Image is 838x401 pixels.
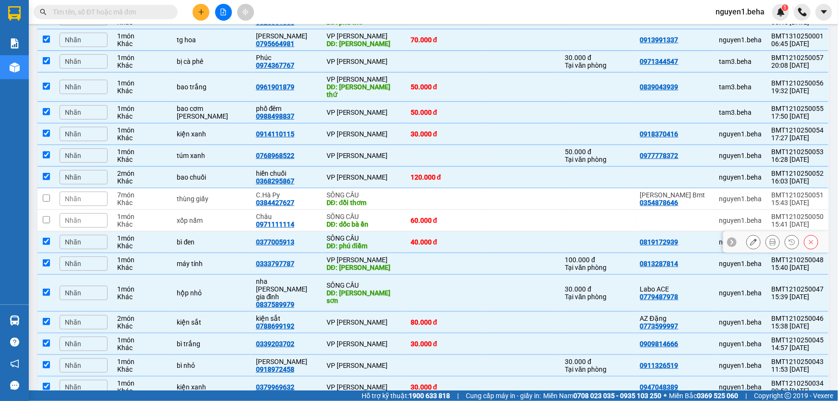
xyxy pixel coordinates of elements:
[565,358,631,365] div: 30.000 đ
[327,289,401,304] div: DĐ: Triều sơn
[256,152,294,159] div: 0768968522
[771,61,824,69] div: 20:08 [DATE]
[327,281,401,289] div: SÔNG CẦU
[215,4,232,21] button: file-add
[256,199,294,207] div: 0384427627
[177,152,246,159] div: túm xanh
[117,242,168,250] div: Khác
[771,32,824,40] div: BMT1310250001
[782,4,789,11] sup: 1
[177,238,246,246] div: bì đen
[256,191,317,199] div: C.Hà Py
[565,293,631,301] div: Tại văn phòng
[327,40,401,48] div: DĐ: cầu tổng
[466,390,541,401] span: Cung cấp máy in - giấy in:
[10,62,20,73] img: warehouse-icon
[771,148,824,156] div: BMT1210250053
[820,8,828,16] span: caret-down
[640,383,679,391] div: 0947048389
[177,362,246,369] div: bì nhỏ
[177,318,246,326] div: kiện sắt
[771,379,824,387] div: BMT1210250034
[411,238,478,246] div: 40.000 đ
[177,217,246,224] div: xốp nấm
[117,105,168,112] div: 1 món
[256,315,317,322] div: kiện sắt
[327,191,401,199] div: SÔNG CẦU
[771,220,824,228] div: 15:41 [DATE]
[117,285,168,293] div: 1 món
[411,109,478,116] div: 50.000 đ
[327,264,401,271] div: DĐ: ealy
[256,54,317,61] div: Phúc
[565,256,631,264] div: 100.000 đ
[65,362,81,369] span: Nhãn
[565,156,631,163] div: Tại văn phòng
[411,383,478,391] div: 30.000 đ
[411,173,478,181] div: 120.000 đ
[242,9,249,15] span: aim
[771,87,824,95] div: 19:32 [DATE]
[719,130,762,138] div: nguyen1.beha
[10,38,20,49] img: solution-icon
[640,340,679,348] div: 0909814666
[771,285,824,293] div: BMT1210250047
[708,6,772,18] span: nguyen1.beha
[327,152,401,159] div: VP [PERSON_NAME]
[177,83,246,91] div: bao trắng
[177,340,246,348] div: bì trắng
[256,340,294,348] div: 0339203702
[719,289,762,297] div: nguyen1.beha
[117,264,168,271] div: Khác
[65,260,81,267] span: Nhãn
[117,379,168,387] div: 1 món
[771,365,824,373] div: 11:53 [DATE]
[411,36,478,44] div: 70.000 đ
[543,390,661,401] span: Miền Nam
[117,344,168,352] div: Khác
[771,170,824,177] div: BMT1210250052
[771,177,824,185] div: 16:03 [DATE]
[411,130,478,138] div: 30.000 đ
[411,83,478,91] div: 50.000 đ
[327,213,401,220] div: SÔNG CẦU
[771,126,824,134] div: BMT1210250054
[65,58,81,65] span: Nhãn
[327,173,401,181] div: VP [PERSON_NAME]
[65,238,81,246] span: Nhãn
[771,264,824,271] div: 15:40 [DATE]
[640,260,679,267] div: 0813287814
[777,8,785,16] img: icon-new-feature
[117,156,168,163] div: Khác
[640,315,709,322] div: AZ Đặng
[177,289,246,297] div: hộp nhỏ
[117,336,168,344] div: 1 món
[573,392,661,400] strong: 0708 023 035 - 0935 103 250
[411,318,478,326] div: 80.000 đ
[256,61,294,69] div: 0974367767
[256,383,294,391] div: 0379969632
[327,383,401,391] div: VP [PERSON_NAME]
[327,75,401,83] div: VP [PERSON_NAME]
[327,18,401,26] div: DĐ: phú thứ
[256,278,317,301] div: nha khoa gia đình
[327,83,401,98] div: DĐ: Chợ phú thứ
[745,390,747,401] span: |
[327,220,401,228] div: DĐ: dốc bà ền
[719,260,762,267] div: nguyen1.beha
[771,293,824,301] div: 15:39 [DATE]
[719,173,762,181] div: nguyen1.beha
[117,213,168,220] div: 1 món
[719,152,762,159] div: nguyen1.beha
[565,148,631,156] div: 50.000 đ
[237,4,254,21] button: aim
[256,112,294,120] div: 0988498837
[697,392,738,400] strong: 0369 525 060
[640,58,679,65] div: 0971344547
[117,322,168,330] div: Khác
[327,318,401,326] div: VP [PERSON_NAME]
[327,256,401,264] div: VP [PERSON_NAME]
[117,199,168,207] div: Khác
[640,199,679,207] div: 0354878646
[565,61,631,69] div: Tại văn phòng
